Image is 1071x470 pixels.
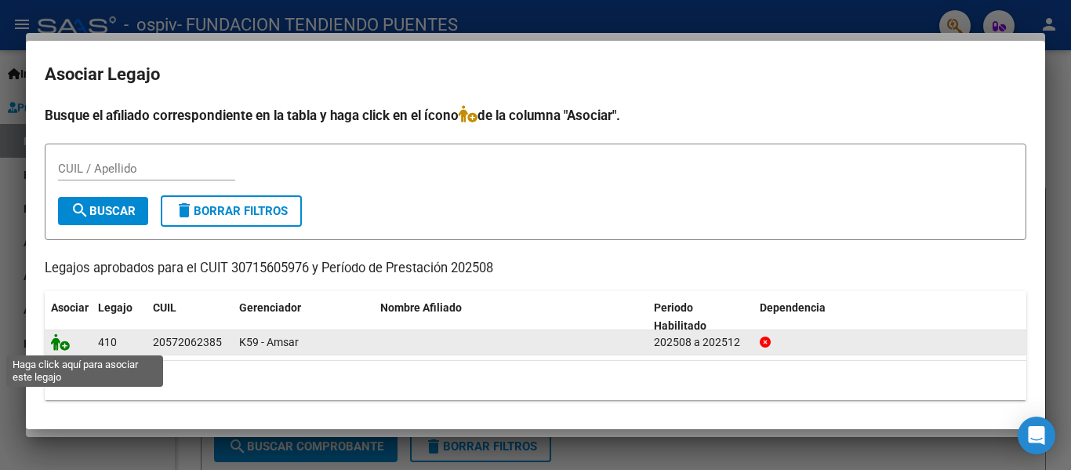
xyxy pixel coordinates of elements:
span: Dependencia [760,301,826,314]
datatable-header-cell: Periodo Habilitado [648,291,753,343]
span: Buscar [71,204,136,218]
datatable-header-cell: Legajo [92,291,147,343]
button: Buscar [58,197,148,225]
div: Open Intercom Messenger [1018,417,1055,454]
span: CUIL [153,301,176,314]
span: Asociar [51,301,89,314]
div: 1 registros [45,361,1026,400]
div: 202508 a 202512 [654,333,747,352]
datatable-header-cell: Gerenciador [233,291,374,343]
span: K59 - Amsar [239,336,299,348]
span: 410 [98,336,117,348]
datatable-header-cell: Dependencia [753,291,1027,343]
datatable-header-cell: Asociar [45,291,92,343]
mat-icon: search [71,201,89,220]
div: 20572062385 [153,333,222,352]
span: Nombre Afiliado [380,301,462,314]
span: Periodo Habilitado [654,301,706,332]
h2: Asociar Legajo [45,60,1026,89]
span: Gerenciador [239,301,301,314]
span: Borrar Filtros [175,204,288,218]
p: Legajos aprobados para el CUIT 30715605976 y Período de Prestación 202508 [45,259,1026,279]
h4: Busque el afiliado correspondiente en la tabla y haga click en el ícono de la columna "Asociar". [45,105,1026,126]
datatable-header-cell: Nombre Afiliado [374,291,648,343]
datatable-header-cell: CUIL [147,291,233,343]
button: Borrar Filtros [161,195,302,227]
mat-icon: delete [175,201,194,220]
span: Legajo [98,301,133,314]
